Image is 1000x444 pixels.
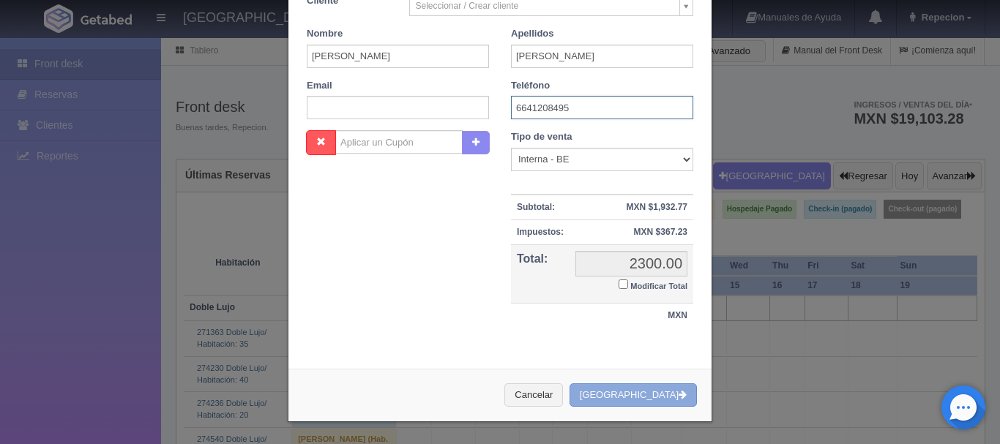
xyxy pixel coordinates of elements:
[511,27,554,41] label: Apellidos
[511,79,550,93] label: Teléfono
[307,79,332,93] label: Email
[634,227,687,237] strong: MXN $367.23
[511,130,572,144] label: Tipo de venta
[511,195,570,220] th: Subtotal:
[307,27,343,41] label: Nombre
[335,130,463,154] input: Aplicar un Cupón
[619,279,628,289] input: Modificar Total
[511,220,570,245] th: Impuestos:
[570,383,697,407] button: [GEOGRAPHIC_DATA]
[630,282,687,290] small: Modificar Total
[627,202,687,212] strong: MXN $1,932.77
[504,383,563,407] button: Cancelar
[511,245,570,304] th: Total:
[668,310,687,320] strong: MXN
